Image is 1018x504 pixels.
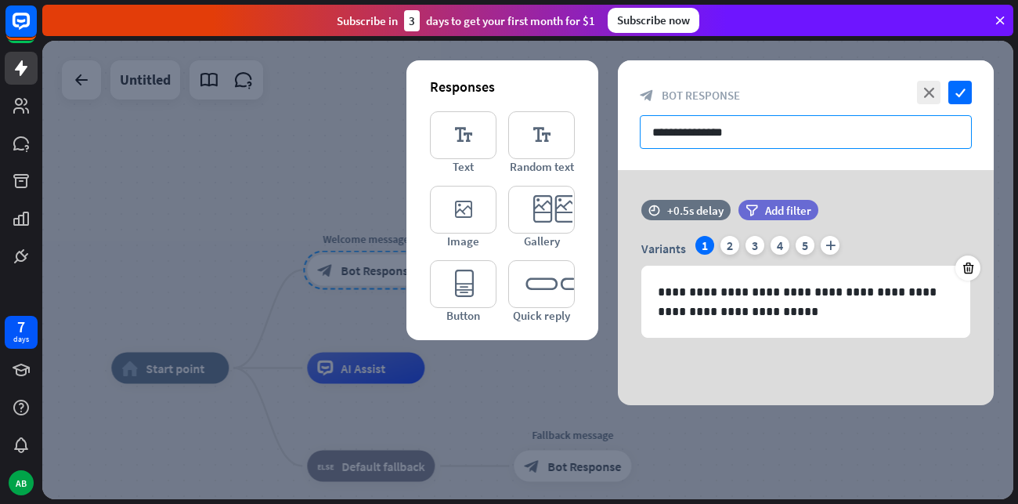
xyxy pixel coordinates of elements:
div: 2 [720,236,739,255]
i: check [948,81,972,104]
div: 3 [404,10,420,31]
div: 5 [796,236,814,255]
i: plus [821,236,839,255]
div: days [13,334,29,345]
div: +0.5s delay [667,203,724,218]
a: 7 days [5,316,38,349]
i: filter [745,205,758,216]
div: Subscribe in days to get your first month for $1 [337,10,595,31]
div: 3 [745,236,764,255]
i: close [917,81,940,104]
button: Open LiveChat chat widget [13,6,60,53]
div: Subscribe now [608,8,699,33]
span: Variants [641,241,686,256]
div: 4 [771,236,789,255]
div: 1 [695,236,714,255]
i: time [648,205,660,216]
div: AB [9,470,34,495]
span: Bot Response [662,88,740,103]
span: Add filter [765,203,811,218]
i: block_bot_response [640,89,654,103]
div: 7 [17,320,25,334]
